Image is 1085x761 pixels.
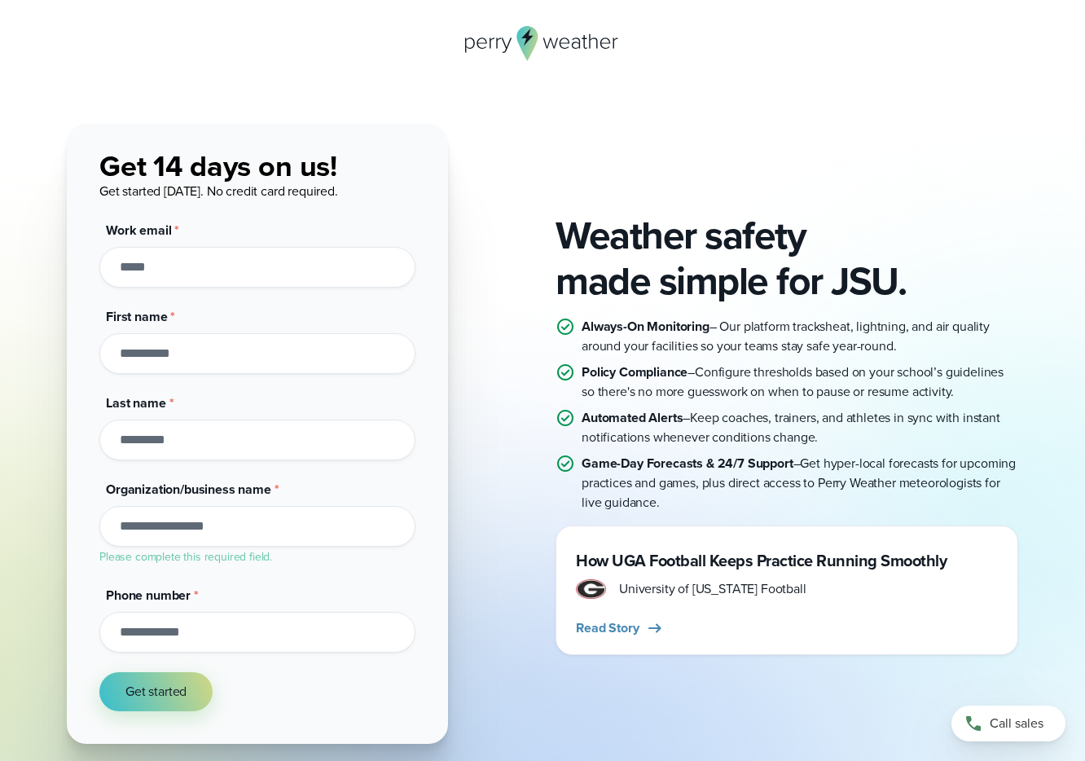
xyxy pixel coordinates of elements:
p: – [582,454,1018,512]
span: Get started [DATE]. No credit card required. [99,182,338,200]
a: How UGA Football Keeps Practice Running Smoothly University of [US_STATE] Football Read Story [556,526,1018,655]
span: University of [US_STATE] Football [619,579,806,599]
span: Read Story [576,618,639,638]
p: – [582,408,1018,447]
span: Get started [125,682,187,702]
p: – Our platform tracks [582,317,1018,356]
b: Game-Day Forecasts & 24/7 Support [582,454,793,473]
label: Please complete this required field. [99,548,272,565]
span: Keep coaches, trainers, and athletes in sync with instant notifications whenever conditions change. [582,408,1000,446]
span: Get 14 days on us! [99,144,337,187]
span: heat, lightning, and air quality around your facilities so your teams stay safe year-round. [582,317,990,355]
h3: How UGA Football Keeps Practice Running Smoothly [576,549,998,573]
strong: Always-On Monitoring [582,317,709,336]
p: – [582,363,1018,402]
button: Get started [99,672,213,711]
span: Configure thresholds based on your school’s guidelines so there's no more guesswork on when to pa... [582,363,1004,401]
button: Read Story [576,618,665,638]
a: Call sales [951,706,1065,741]
span: Phone number [106,586,191,605]
span: Last name [106,394,166,412]
span: Organization/business name [106,480,271,499]
span: Call sales [990,714,1043,733]
span: Get hyper-local forecasts for upcoming practices and games, plus direct access to Perry Weather m... [582,454,1016,512]
span: First name [106,307,167,326]
span: Work email [106,221,171,240]
h2: Weather safety made simple for JSU. [556,213,1018,304]
strong: Automated Alerts [582,408,683,427]
strong: Policy Compliance [582,363,687,381]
